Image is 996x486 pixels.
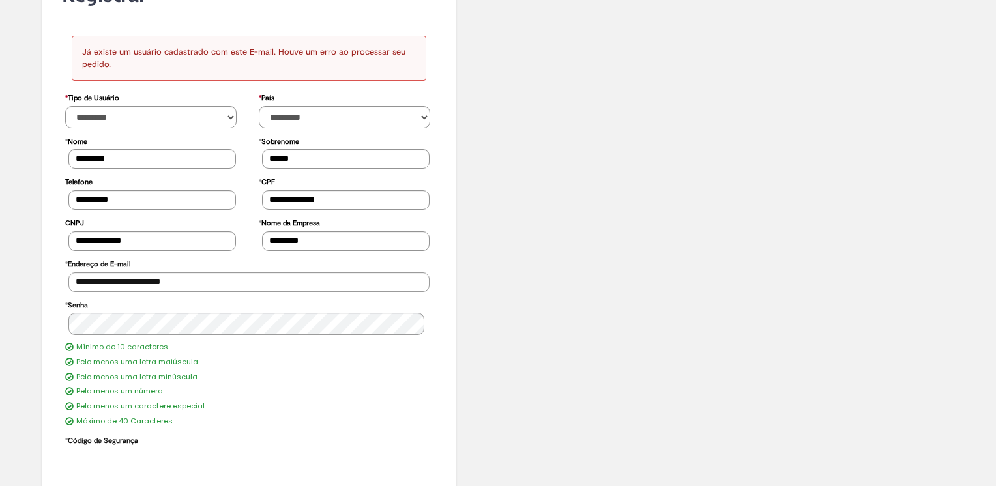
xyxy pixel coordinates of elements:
label: Máximo de 40 Caracteres. [76,416,174,427]
label: Código de Segurança [65,430,138,449]
label: Nome da Empresa [259,212,320,231]
label: Telefone [65,171,93,190]
div: Já existe um usuário cadastrado com este E-mail. Houve um erro ao processar seu pedido. [72,36,426,81]
label: CPF [259,171,275,190]
label: Sobrenome [259,131,299,150]
label: CNPJ [65,212,84,231]
label: Senha [65,294,88,313]
label: Tipo de Usuário [65,87,119,106]
label: Pelo menos uma letra minúscula. [76,372,199,382]
label: País [259,87,274,106]
label: Pelo menos um número. [76,386,164,397]
label: Nome [65,131,87,150]
label: Pelo menos uma letra maiúscula. [76,357,199,367]
label: Endereço de E-mail [65,253,130,272]
label: Mínimo de 10 caracteres. [76,342,169,352]
label: Pelo menos um caractere especial. [76,401,206,412]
